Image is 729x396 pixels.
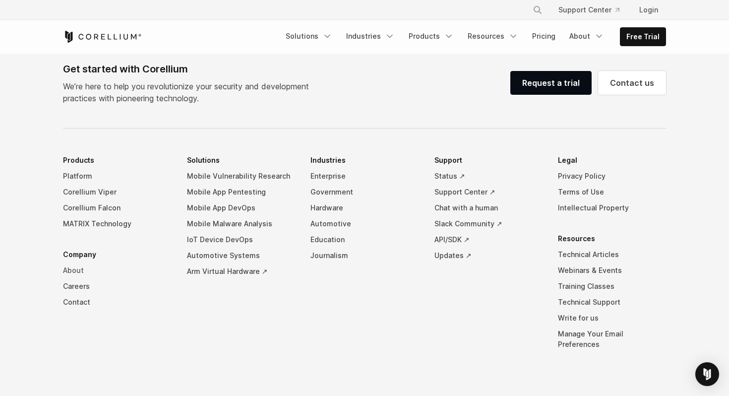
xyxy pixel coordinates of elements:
[63,278,171,294] a: Careers
[63,152,666,367] div: Navigation Menu
[563,27,610,45] a: About
[280,27,666,46] div: Navigation Menu
[187,184,295,200] a: Mobile App Pentesting
[620,28,666,46] a: Free Trial
[558,278,666,294] a: Training Classes
[558,294,666,310] a: Technical Support
[310,184,419,200] a: Government
[434,168,543,184] a: Status ↗
[187,264,295,279] a: Arm Virtual Hardware ↗
[526,27,561,45] a: Pricing
[63,184,171,200] a: Corellium Viper
[434,232,543,248] a: API/SDK ↗
[558,310,666,326] a: Write for us
[558,168,666,184] a: Privacy Policy
[280,27,338,45] a: Solutions
[63,216,171,232] a: MATRIX Technology
[187,248,295,264] a: Automotive Systems
[558,247,666,263] a: Technical Articles
[310,200,419,216] a: Hardware
[63,31,142,43] a: Corellium Home
[63,200,171,216] a: Corellium Falcon
[529,1,547,19] button: Search
[434,184,543,200] a: Support Center ↗
[434,200,543,216] a: Chat with a human
[631,1,666,19] a: Login
[521,1,666,19] div: Navigation Menu
[558,184,666,200] a: Terms of Use
[403,27,460,45] a: Products
[63,62,317,76] div: Get started with Corellium
[550,1,627,19] a: Support Center
[598,71,666,95] a: Contact us
[558,263,666,278] a: Webinars & Events
[510,71,592,95] a: Request a trial
[310,248,419,264] a: Journalism
[558,200,666,216] a: Intellectual Property
[187,232,295,248] a: IoT Device DevOps
[462,27,524,45] a: Resources
[63,263,171,278] a: About
[434,216,543,232] a: Slack Community ↗
[63,294,171,310] a: Contact
[187,216,295,232] a: Mobile Malware Analysis
[310,232,419,248] a: Education
[310,168,419,184] a: Enterprise
[63,80,317,104] p: We’re here to help you revolutionize your security and development practices with pioneering tech...
[434,248,543,264] a: Updates ↗
[695,362,719,386] div: Open Intercom Messenger
[340,27,401,45] a: Industries
[187,200,295,216] a: Mobile App DevOps
[558,326,666,352] a: Manage Your Email Preferences
[310,216,419,232] a: Automotive
[63,168,171,184] a: Platform
[187,168,295,184] a: Mobile Vulnerability Research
